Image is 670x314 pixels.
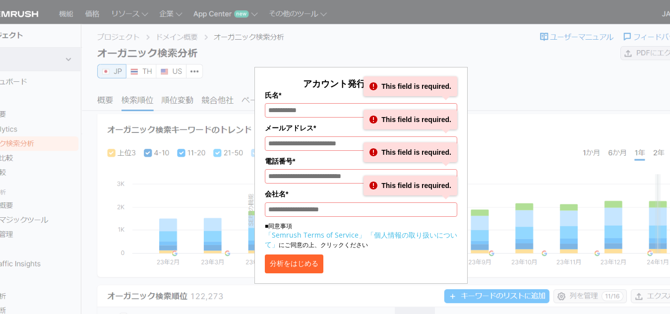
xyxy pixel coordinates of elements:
label: メールアドレス* [265,123,457,133]
a: 「Semrush Terms of Service」 [265,230,365,240]
div: This field is required. [364,176,457,195]
p: ■同意事項 にご同意の上、クリックください [265,222,457,250]
button: 分析をはじめる [265,254,323,273]
div: This field is required. [364,142,457,162]
label: 電話番号* [265,156,457,167]
div: This field is required. [364,110,457,129]
span: アカウント発行して分析する [303,77,419,89]
div: This field is required. [364,76,457,96]
a: 「個人情報の取り扱いについて」 [265,230,457,249]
